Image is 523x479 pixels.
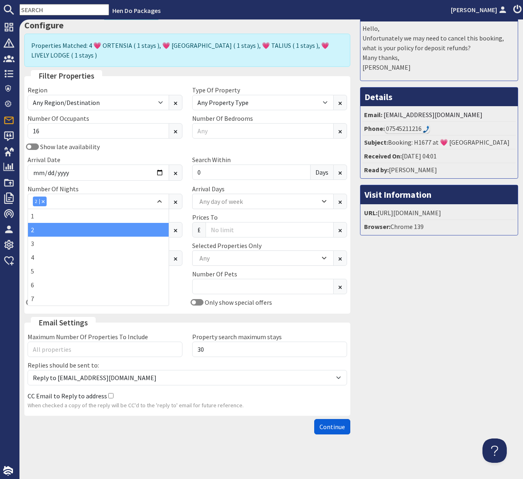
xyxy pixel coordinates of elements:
label: Number Of Nights [28,185,79,193]
a: [EMAIL_ADDRESS][DOMAIN_NAME] [384,111,482,119]
p: Hello, Unfortunately we may need to cancel this booking, what is your policy for deposit refunds?... [362,24,516,72]
h3: Details [360,88,518,106]
div: 6 [28,278,169,292]
div: 4 [28,250,169,264]
a: Hen Do Packages [112,6,161,15]
label: Region [28,86,47,94]
div: Call: 07545211216 [385,124,430,133]
label: Arrival Days [192,185,225,193]
label: Number Of Bedrooms [192,114,253,122]
strong: Received On: [364,152,402,160]
div: Combobox [192,194,334,209]
div: 7 [28,292,169,306]
label: Prices To [192,213,218,221]
li: Booking: H1677 at 💗 [GEOGRAPHIC_DATA] [362,136,516,150]
li: [URL][DOMAIN_NAME] [362,206,516,220]
a: [PERSON_NAME] [451,5,508,15]
input: All properties [28,342,182,357]
label: Only show special offers [204,298,272,306]
strong: Phone: [364,124,385,133]
input: 7 [192,165,311,180]
h3: Configure [24,20,350,30]
h3: Visit Information [360,185,518,204]
label: Number Of Occupants [28,114,89,122]
label: Show late availability [39,143,100,151]
li: [PERSON_NAME] [362,163,516,176]
img: hfpfyWBK5wQHBAGPgDf9c6qAYOxxMAAAAASUVORK5CYII= [423,126,429,133]
input: No limit [206,222,334,237]
label: Property search maximum stays [192,333,282,341]
div: Any day of week [197,197,320,206]
div: Combobox [192,250,334,266]
legend: Filter Properties [31,70,102,82]
span: translation missing: en.email_settings [39,318,88,327]
div: 2 [28,223,169,237]
div: Any [197,254,320,263]
button: Continue [314,419,350,434]
label: Maximum Number Of Properties To Include [28,333,148,341]
p: When checked a copy of the reply will be CC'd to the 'reply to' email for future reference. [28,401,347,410]
iframe: Toggle Customer Support [482,438,507,463]
label: CC Email to Reply to address [28,392,107,400]
strong: URL: [364,209,377,217]
li: Chrome 139 [362,220,516,233]
div: 3 [28,237,169,250]
li: [DATE] 04:01 [362,150,516,163]
strong: Subject: [364,138,388,146]
span: £ [192,222,206,237]
div: 2 [33,198,39,205]
strong: Email: [364,111,382,119]
span: Continue [319,423,345,431]
label: Only properties with special offers [39,298,136,306]
div: Properties Matched: 4 💗 ORTENSIA ( 1 stays ), 💗 [GEOGRAPHIC_DATA] ( 1 stays ), 💗 TALIUS ( 1 stays... [24,34,350,67]
label: Arrival Date [28,156,60,164]
input: SEARCH [19,4,109,15]
strong: Read by: [364,166,389,174]
label: Search Within [192,156,231,164]
label: Number Of Pets [192,270,237,278]
strong: Browser: [364,222,390,231]
input: Any [192,123,334,139]
label: Selected Properties Only [192,242,261,250]
div: 1 [28,209,169,223]
label: Type Of Property [192,86,240,94]
div: 5 [28,264,169,278]
img: staytech_i_w-64f4e8e9ee0a9c174fd5317b4b171b261742d2d393467e5bdba4413f4f884c10.svg [3,466,13,476]
div: Combobox [28,194,169,209]
span: Days [310,165,334,180]
label: Replies should be sent to: [28,361,99,369]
